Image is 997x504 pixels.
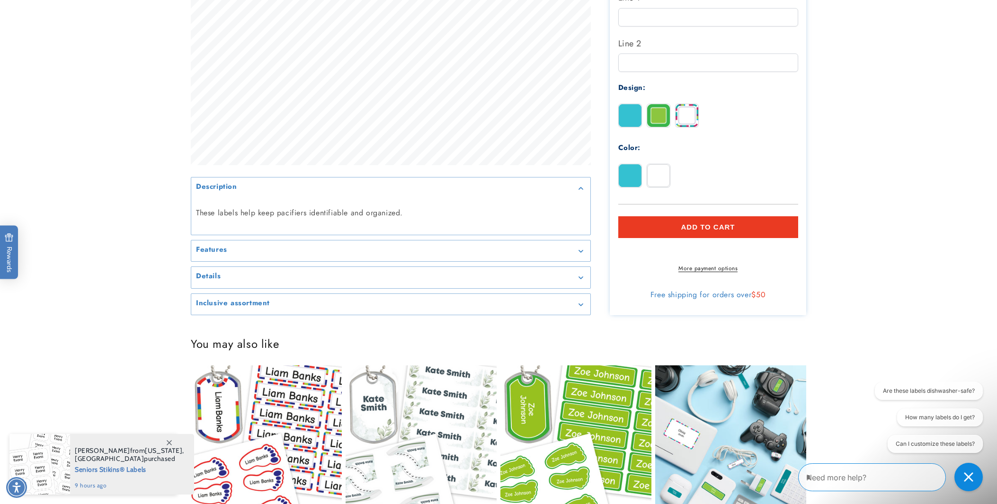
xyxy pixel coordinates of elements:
button: Add to cart [618,216,798,238]
summary: Inclusive assortment [191,294,590,315]
span: Seniors Stikins® Labels [75,463,184,475]
h2: Features [196,245,227,255]
div: Free shipping for orders over [618,290,798,300]
a: More payment options [618,264,798,273]
iframe: Gorgias Floating Chat [798,460,988,495]
img: Solid [619,104,641,127]
span: Rewards [5,233,14,272]
span: 50 [756,289,766,300]
span: [PERSON_NAME] [75,446,130,455]
p: These labels help keep pacifiers identifiable and organized. [196,206,586,220]
span: Add to cart [681,223,735,231]
div: Accessibility Menu [6,477,27,498]
label: Design: [618,82,646,93]
summary: Details [191,267,590,288]
span: 9 hours ago [75,481,184,490]
h2: You may also like [191,336,806,351]
h2: Details [196,272,221,281]
img: White [647,164,670,187]
span: [GEOGRAPHIC_DATA] [75,454,144,463]
span: $ [751,289,756,300]
img: Teal [619,164,641,187]
h2: Inclusive assortment [196,299,270,308]
label: Color: [618,142,641,153]
img: Stripes [676,104,698,127]
span: from , purchased [75,447,184,463]
iframe: Gorgias live chat conversation starters [868,382,988,461]
summary: Features [191,240,590,262]
summary: Description [191,177,590,199]
span: [US_STATE] [145,446,182,455]
label: Line 2 [618,35,798,51]
h2: Description [196,182,237,192]
img: Border [647,104,670,127]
